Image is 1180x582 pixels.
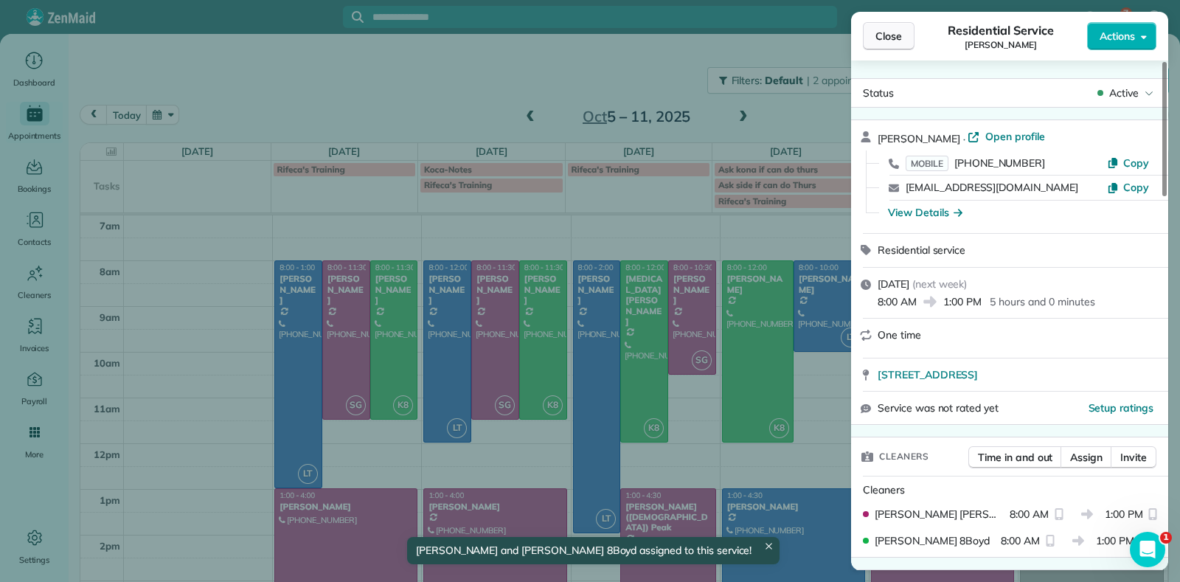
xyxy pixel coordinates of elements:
span: Time in and out [978,450,1052,465]
span: ( next week ) [912,277,968,291]
span: Status [863,86,894,100]
span: Assign [1070,450,1103,465]
span: [DATE] [878,277,909,291]
span: 8:00 AM [1001,533,1040,548]
iframe: Intercom live chat [1130,532,1165,567]
span: MOBILE [906,156,948,171]
div: [PERSON_NAME] and [PERSON_NAME] 8Boyd assigned to this service! [407,537,780,564]
span: Close [875,29,902,44]
button: View Details [888,205,962,220]
span: Cleaners [863,483,905,496]
button: Invite [1111,446,1156,468]
a: [EMAIL_ADDRESS][DOMAIN_NAME] [906,181,1078,194]
span: 1:00 PM [1096,533,1134,548]
span: 8:00 AM [878,294,917,309]
span: [PERSON_NAME] [PERSON_NAME] [875,507,1004,522]
span: Copy [1123,181,1149,194]
span: [STREET_ADDRESS] [878,367,978,382]
a: Open profile [968,129,1045,144]
button: Assign [1061,446,1112,468]
span: Open profile [985,129,1045,144]
span: · [960,133,968,145]
span: 1:00 PM [1105,507,1143,522]
span: [PHONE_NUMBER] [954,156,1045,170]
span: One time [878,328,921,342]
span: Residential Service [948,21,1053,39]
a: [STREET_ADDRESS] [878,367,1159,382]
button: Copy [1107,156,1149,170]
span: Service was not rated yet [878,401,999,416]
button: Close [863,22,914,50]
span: Cleaners [879,449,929,464]
button: Copy [1107,180,1149,195]
span: [PERSON_NAME] [878,132,960,145]
span: [PERSON_NAME] [965,39,1037,51]
span: Residential service [878,243,965,257]
span: 1:00 PM [943,294,982,309]
p: 5 hours and 0 minutes [990,294,1094,309]
span: Copy [1123,156,1149,170]
span: 1 [1160,532,1172,544]
button: Setup ratings [1089,401,1154,415]
span: [PERSON_NAME] 8Boyd [875,533,990,548]
span: 8:00 AM [1010,507,1049,522]
span: Invite [1120,450,1147,465]
a: MOBILE[PHONE_NUMBER] [906,156,1045,170]
button: Time in and out [968,446,1062,468]
span: Active [1109,86,1139,100]
span: Actions [1100,29,1135,44]
span: Setup ratings [1089,401,1154,415]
